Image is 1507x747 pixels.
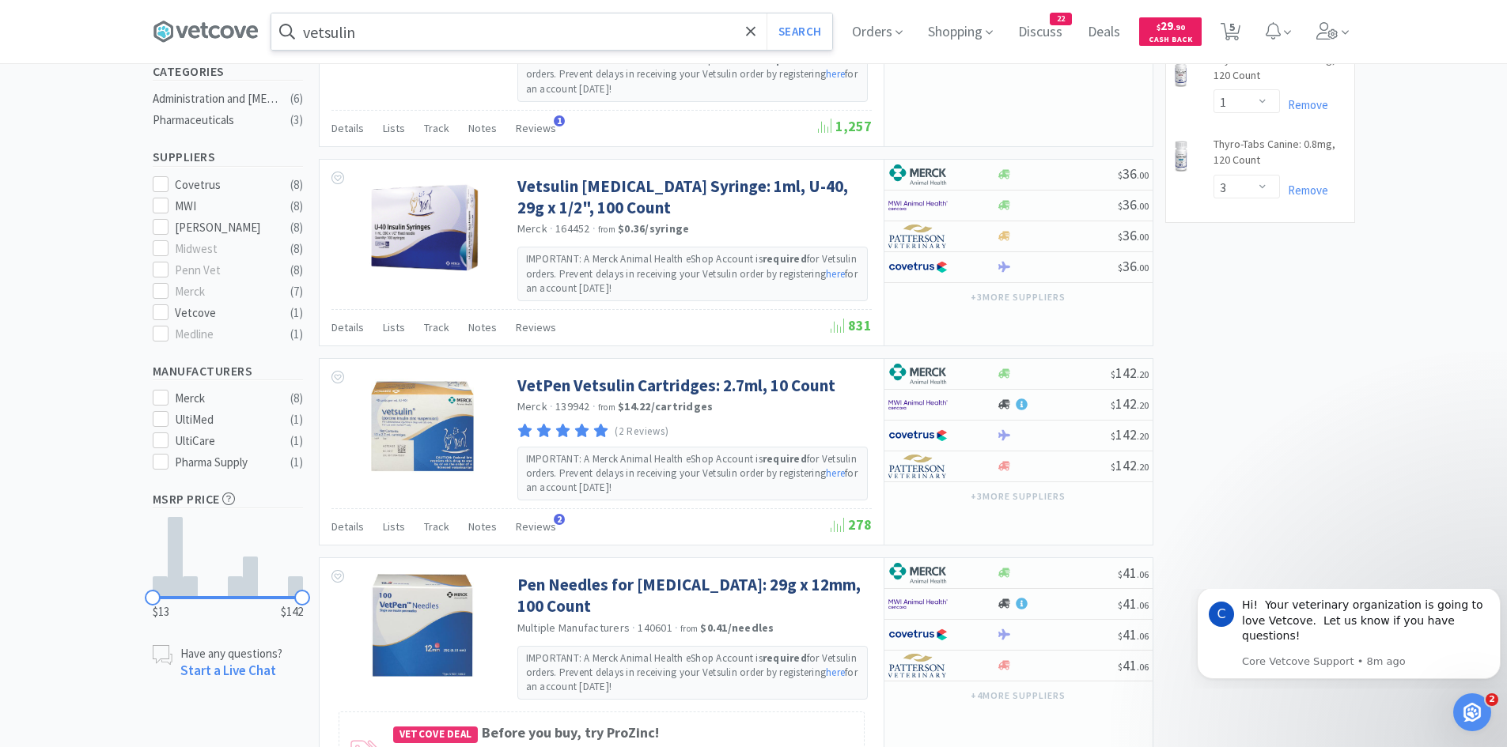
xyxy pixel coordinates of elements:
a: Remove [1280,97,1328,112]
span: 142 [1111,364,1149,382]
span: 22 [1051,13,1071,25]
strong: required [763,252,807,266]
span: $ [1111,461,1115,473]
img: 6d7abf38e3b8462597f4a2f88dede81e_176.png [888,561,948,585]
div: ( 1 ) [290,325,303,344]
button: Search [767,13,832,50]
span: · [550,399,553,413]
span: · [550,221,553,236]
h4: Before you buy, try ProZinc! [393,722,856,745]
a: Thyro-Tabs Canine: 0.8mg, 120 Count [1214,137,1346,174]
p: IMPORTANT: A Merck Animal Health eShop Account is for Vetsulin orders. Prevent delays in receivin... [526,452,859,496]
p: IMPORTANT: A Merck Animal Health eShop Account is for Vetsulin orders. Prevent delays in receivin... [526,651,859,695]
span: . 00 [1137,200,1149,212]
img: f5e969b455434c6296c6d81ef179fa71_3.png [888,654,948,677]
a: Start a Live Chat [180,662,276,679]
span: 1 [554,115,565,126]
span: $ [1118,661,1123,673]
span: $ [1118,599,1123,611]
img: 6d7abf38e3b8462597f4a2f88dede81e_176.png [888,163,948,187]
span: 41 [1118,656,1149,674]
a: here [826,67,845,81]
span: 41 [1118,564,1149,582]
div: ( 8 ) [290,240,303,258]
h5: Categories [153,62,303,81]
div: Vetcove [175,304,273,323]
span: $142 [281,602,303,621]
span: Vetcove Deal [393,726,479,743]
span: Reviews [516,519,556,534]
a: 5 [1214,27,1247,41]
strong: required [763,452,807,466]
span: · [593,221,596,236]
div: ( 1 ) [290,304,303,323]
a: $29.90Cash Back [1139,10,1202,53]
div: MWI [175,197,273,216]
button: +3more suppliers [963,485,1073,507]
img: 77fca1acd8b6420a9015268ca798ef17_1.png [888,255,948,279]
a: Merck [517,399,547,413]
img: 6d7abf38e3b8462597f4a2f88dede81e_176.png [888,362,948,386]
div: Covetrus [175,175,273,194]
div: Merck [175,282,273,301]
div: [PERSON_NAME] [175,218,273,237]
span: 36 [1118,195,1149,213]
img: 1e4a71e802ae42b5ba207a11e187696c_18152.png [1174,55,1188,87]
span: $ [1118,630,1123,642]
div: Medline [175,325,273,344]
span: 41 [1118,625,1149,643]
h5: Suppliers [153,148,303,166]
h5: MSRP Price [153,490,303,508]
div: Pharmaceuticals [153,111,281,130]
span: 164452 [555,221,590,236]
a: Vetsulin [MEDICAL_DATA] Syringe: 1ml, U-40, 29g x 1/2", 100 Count [517,175,868,219]
span: $ [1118,262,1123,274]
span: . 06 [1137,661,1149,673]
div: ( 8 ) [290,197,303,216]
span: 142 [1111,456,1149,474]
a: here [826,666,845,679]
input: Search by item, sku, manufacturer, ingredient, size... [271,13,832,50]
img: 24e72194115840de951c5fbe1e9b657b_187809.png [355,175,489,278]
button: +4more suppliers [963,685,1073,707]
span: 36 [1118,257,1149,275]
span: Notes [468,519,497,534]
span: Notes [468,121,497,135]
img: a37a67b070824ac0a28e847b63017a11_162984.jpeg [371,574,474,677]
div: ( 1 ) [290,453,303,472]
span: $ [1157,22,1161,32]
img: 77fca1acd8b6420a9015268ca798ef17_1.png [888,424,948,447]
a: Discuss22 [1012,25,1069,40]
img: 77fca1acd8b6420a9015268ca798ef17_1.png [888,623,948,647]
p: IMPORTANT: A Merck Animal Health eShop Account is for Vetsulin orders. Prevent delays in receivin... [526,252,859,296]
span: 29 [1157,18,1185,33]
span: $13 [153,602,169,621]
div: Pharma Supply [175,453,273,472]
div: Penn Vet [175,261,273,280]
a: Pen Needles for [MEDICAL_DATA]: 29g x 12mm, 100 Count [517,574,868,617]
span: Track [424,320,449,334]
span: Details [331,320,364,334]
span: from [598,224,615,235]
span: . 00 [1137,169,1149,181]
a: here [826,466,845,480]
div: ( 8 ) [290,261,303,280]
span: 142 [1111,394,1149,413]
div: Hi! Your veterinary organization is going to love Vetcove. Let us know if you have questions! [51,9,298,55]
span: $ [1118,200,1123,212]
div: Message content [51,9,298,63]
div: Midwest [175,240,273,258]
img: 56d90f4e1bf24162a1fd826b67aaf2de_18148.png [1174,140,1189,172]
a: Deals [1081,25,1126,40]
span: 831 [831,316,872,334]
div: ( 1 ) [290,432,303,451]
span: Lists [383,519,405,534]
span: Reviews [516,121,556,135]
div: ( 8 ) [290,389,303,408]
img: f6b2451649754179b5b4e0c70c3f7cb0_2.png [888,194,948,217]
strong: $14.22 / cartridges [618,399,713,413]
span: $ [1118,568,1123,580]
span: . 90 [1173,22,1185,32]
span: from [598,402,615,413]
h5: Manufacturers [153,362,303,380]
